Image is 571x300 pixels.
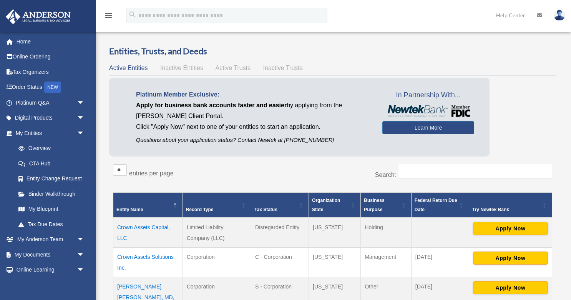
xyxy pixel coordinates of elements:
img: Anderson Advisors Platinum Portal [3,9,73,24]
i: menu [104,11,113,20]
div: Try Newtek Bank [472,205,540,214]
span: Organization State [312,198,340,212]
td: C - Corporation [251,248,309,277]
a: Learn More [382,121,474,134]
span: Record Type [186,207,214,212]
span: Active Entities [109,65,148,71]
a: Platinum Q&Aarrow_drop_down [5,95,96,110]
a: My Documentsarrow_drop_down [5,247,96,262]
a: Entity Change Request [11,171,92,187]
span: Business Purpose [364,198,384,212]
h3: Entities, Trusts, and Deeds [109,45,556,57]
p: Platinum Member Exclusive: [136,89,371,100]
a: Tax Due Dates [11,217,92,232]
td: Disregarded Entity [251,218,309,248]
a: Tax Organizers [5,64,96,80]
th: Business Purpose: Activate to sort [361,193,412,218]
span: arrow_drop_down [77,125,92,141]
span: In Partnership With... [382,89,474,102]
span: Tax Status [254,207,277,212]
img: User Pic [554,10,565,21]
span: Active Trusts [216,65,251,71]
span: arrow_drop_down [77,110,92,126]
th: Tax Status: Activate to sort [251,193,309,218]
td: [DATE] [411,248,469,277]
a: Binder Walkthrough [11,186,92,202]
a: My Entitiesarrow_drop_down [5,125,92,141]
button: Apply Now [473,281,548,294]
span: arrow_drop_down [77,262,92,278]
p: Questions about your application status? Contact Newtek at [PHONE_NUMBER] [136,135,371,145]
a: Home [5,34,96,49]
th: Federal Return Due Date: Activate to sort [411,193,469,218]
span: Inactive Trusts [263,65,303,71]
a: Online Learningarrow_drop_down [5,262,96,278]
img: NewtekBankLogoSM.png [386,105,470,117]
span: arrow_drop_down [77,95,92,111]
td: [US_STATE] [309,218,361,248]
td: [US_STATE] [309,248,361,277]
td: Management [361,248,412,277]
label: Search: [375,172,396,178]
th: Organization State: Activate to sort [309,193,361,218]
td: Crown Assets Capital, LLC [113,218,183,248]
a: Overview [11,141,88,156]
a: Online Ordering [5,49,96,65]
span: Inactive Entities [160,65,203,71]
td: Limited Liability Company (LLC) [183,218,251,248]
a: Order StatusNEW [5,80,96,95]
button: Apply Now [473,252,548,265]
td: Crown Assets Solutions Inc. [113,248,183,277]
div: NEW [44,82,61,93]
th: Record Type: Activate to sort [183,193,251,218]
th: Entity Name: Activate to invert sorting [113,193,183,218]
span: arrow_drop_down [77,232,92,248]
p: by applying from the [PERSON_NAME] Client Portal. [136,100,371,122]
td: Corporation [183,248,251,277]
span: Federal Return Due Date [415,198,457,212]
button: Apply Now [473,222,548,235]
span: Apply for business bank accounts faster and easier [136,102,287,108]
p: Click "Apply Now" next to one of your entities to start an application. [136,122,371,132]
a: CTA Hub [11,156,92,171]
a: My Anderson Teamarrow_drop_down [5,232,96,247]
span: arrow_drop_down [77,247,92,263]
span: Entity Name [116,207,143,212]
th: Try Newtek Bank : Activate to sort [469,193,552,218]
a: menu [104,13,113,20]
i: search [128,10,137,19]
td: Holding [361,218,412,248]
a: My Blueprint [11,202,92,217]
a: Digital Productsarrow_drop_down [5,110,96,126]
label: entries per page [129,170,174,177]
